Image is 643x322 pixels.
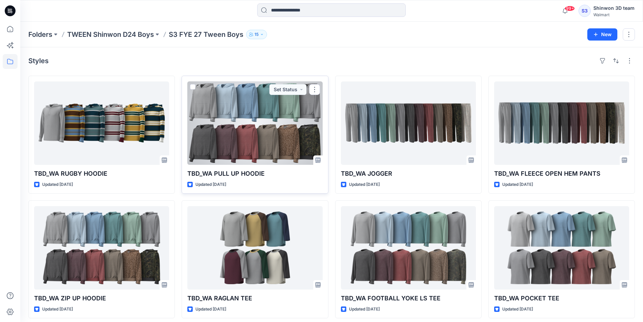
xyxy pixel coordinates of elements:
div: S3 [579,5,591,17]
p: Updated [DATE] [349,306,380,313]
p: S3 FYE 27 Tween Boys [169,30,243,39]
p: Updated [DATE] [502,181,533,188]
a: TBD_WA ZIP UP HOODIE [34,206,169,290]
p: TBD_WA ZIP UP HOODIE [34,294,169,303]
a: Folders [28,30,52,39]
p: Updated [DATE] [195,306,226,313]
a: TBD_WA FOOTBALL YOKE LS TEE [341,206,476,290]
div: Walmart [593,12,635,17]
p: 15 [254,31,259,38]
p: Updated [DATE] [42,306,73,313]
p: TBD_WA PULL UP HOODIE [187,169,322,178]
a: TBD_WA PULL UP HOODIE [187,81,322,165]
a: TBD_WA FLEECE OPEN HEM PANTS [494,81,629,165]
p: TBD_WA JOGGER [341,169,476,178]
a: TWEEN Shinwon D24 Boys [67,30,154,39]
div: Shinwon 3D team [593,4,635,12]
p: Updated [DATE] [349,181,380,188]
p: Updated [DATE] [42,181,73,188]
p: TBD_WA RAGLAN TEE [187,294,322,303]
a: TBD_WA JOGGER [341,81,476,165]
p: Updated [DATE] [502,306,533,313]
a: TBD_WA RAGLAN TEE [187,206,322,290]
p: TBD_WA FLEECE OPEN HEM PANTS [494,169,629,178]
a: TBD_WA POCKET TEE [494,206,629,290]
a: TBD_WA RUGBY HOODIE [34,81,169,165]
p: Updated [DATE] [195,181,226,188]
p: TBD_WA FOOTBALL YOKE LS TEE [341,294,476,303]
span: 99+ [565,6,575,11]
button: New [587,28,617,41]
p: TBD_WA POCKET TEE [494,294,629,303]
h4: Styles [28,57,49,65]
button: 15 [246,30,267,39]
p: TBD_WA RUGBY HOODIE [34,169,169,178]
